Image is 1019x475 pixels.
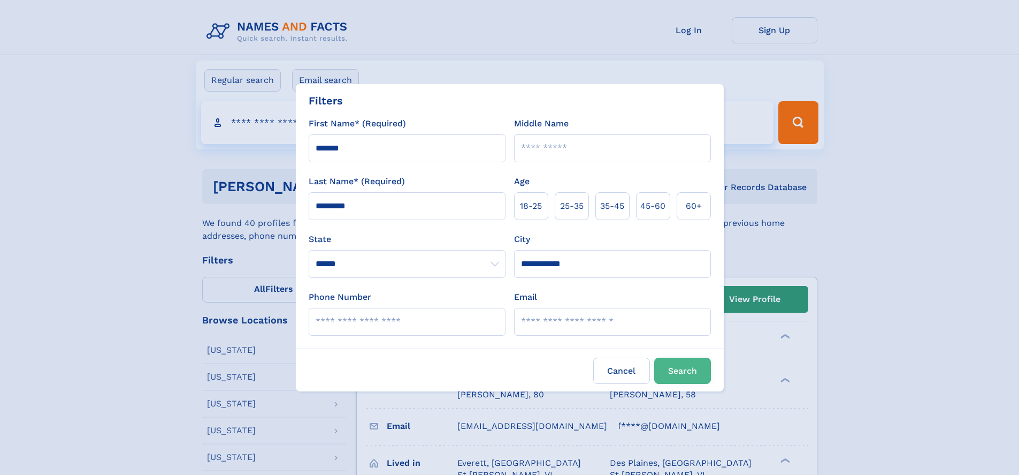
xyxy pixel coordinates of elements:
label: Phone Number [309,291,371,304]
span: 45‑60 [640,200,665,213]
label: State [309,233,505,246]
label: Middle Name [514,117,569,130]
span: 35‑45 [600,200,624,213]
div: Filters [309,93,343,109]
label: First Name* (Required) [309,117,406,130]
button: Search [654,358,711,384]
span: 60+ [686,200,702,213]
label: Email [514,291,537,304]
label: City [514,233,530,246]
label: Age [514,175,530,188]
span: 25‑35 [560,200,584,213]
label: Last Name* (Required) [309,175,405,188]
span: 18‑25 [520,200,542,213]
label: Cancel [593,358,650,384]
